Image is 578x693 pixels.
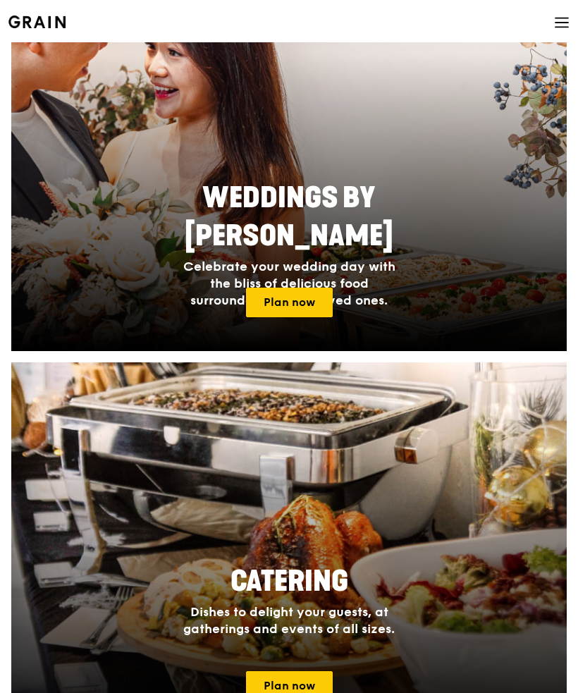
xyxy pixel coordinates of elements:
img: Grain [8,16,66,28]
span: Catering [230,565,348,599]
span: Celebrate your wedding day with the bliss of delicious food surrounded by your loved ones. [183,259,395,308]
span: Dishes to delight your guests, at gatherings and events of all sizes. [183,604,395,637]
span: Weddings by [PERSON_NAME] [185,181,393,253]
a: Plan now [246,288,333,317]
